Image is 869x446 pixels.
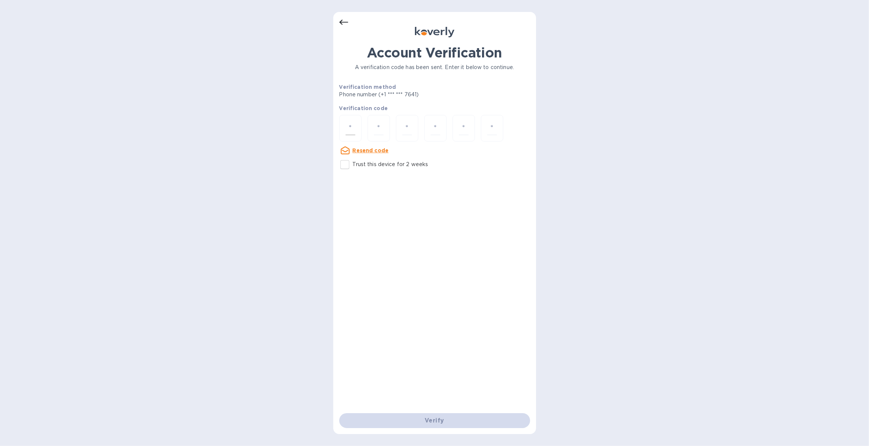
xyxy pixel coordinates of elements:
h1: Account Verification [339,45,530,60]
p: A verification code has been sent. Enter it below to continue. [339,63,530,71]
p: Phone number (+1 *** *** 7641) [339,91,476,99]
b: Verification method [339,84,396,90]
p: Verification code [339,105,530,112]
u: Resend code [353,147,389,153]
p: Trust this device for 2 weeks [353,160,428,168]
